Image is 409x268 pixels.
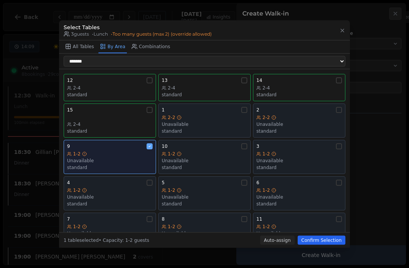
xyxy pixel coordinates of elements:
div: Unavailable [256,157,342,163]
div: standard [256,128,342,134]
span: 2-2 [262,114,270,120]
span: (override allowed) [171,31,212,37]
button: All Tables [64,40,95,53]
button: 12-2Unavailablestandard [158,103,251,137]
span: 1-2 [262,223,270,229]
span: 1-2 [262,150,270,157]
span: 13 [162,77,167,83]
button: 142-4standard [253,74,345,101]
div: Unavailable [162,194,247,200]
span: 10 [162,143,167,149]
button: Auto-assign [260,236,295,245]
div: Unavailable [67,157,153,163]
h3: Select Tables [64,23,212,31]
button: Confirm Selection [298,236,345,245]
div: Unavailable [256,194,342,200]
span: 8 [162,216,165,222]
button: 61-2Unavailablestandard [253,176,345,210]
span: 1-2 [73,187,81,193]
div: standard [162,91,247,97]
div: Unavailable [162,157,247,163]
span: 2-4 [262,85,270,91]
div: Unavailable [256,230,342,236]
button: 132-4standard [158,74,251,101]
div: Unavailable [256,121,342,127]
span: 1-2 [73,150,81,157]
span: 14 [256,77,262,83]
button: 122-4standard [64,74,156,101]
div: standard [256,164,342,170]
button: 51-2Unavailablestandard [158,176,251,210]
div: standard [67,128,153,134]
span: • Too many guests (max 2) [111,31,212,37]
span: 11 [256,216,262,222]
button: 31-2Unavailablestandard [253,139,345,174]
div: standard [67,91,153,97]
div: standard [256,201,342,207]
div: standard [162,164,247,170]
button: 91-2Unavailablestandard [64,139,156,174]
span: 1-2 [168,187,175,193]
button: 22-2Unavailablestandard [253,103,345,137]
span: 3 [256,143,259,149]
div: standard [162,201,247,207]
span: 12 [67,77,73,83]
span: 2-4 [168,85,175,91]
button: 41-2Unavailablestandard [64,176,156,210]
span: 7 [67,216,70,222]
span: 2-4 [73,121,81,127]
span: 2-2 [168,114,175,120]
span: 2 [256,107,259,113]
span: 4 [67,179,70,185]
button: 81-2Unavailablestandard [158,212,251,246]
div: Unavailable [162,230,247,236]
span: 1-2 [168,150,175,157]
button: 111-2Unavailablestandard [253,212,345,246]
button: 101-2Unavailablestandard [158,139,251,174]
div: standard [256,91,342,97]
span: 3 guests [64,31,89,37]
span: • Lunch [92,31,108,37]
span: 6 [256,179,259,185]
div: standard [67,164,153,170]
span: 1-2 [262,187,270,193]
span: 1-2 [73,223,81,229]
span: 1 table selected • Capacity: 1-2 guests [64,238,149,243]
div: Unavailable [67,194,153,200]
span: 5 [162,179,165,185]
button: 152-4standard [64,103,156,137]
div: Unavailable [162,121,247,127]
span: 1-2 [168,223,175,229]
div: standard [162,128,247,134]
span: 9 [67,143,70,149]
span: 15 [67,107,73,113]
button: 71-2Unavailablestandard [64,212,156,246]
span: 2-4 [73,85,81,91]
button: Combinations [130,40,172,53]
button: By Area [98,40,127,53]
div: Unavailable [67,230,153,236]
div: standard [67,201,153,207]
span: 1 [162,107,165,113]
